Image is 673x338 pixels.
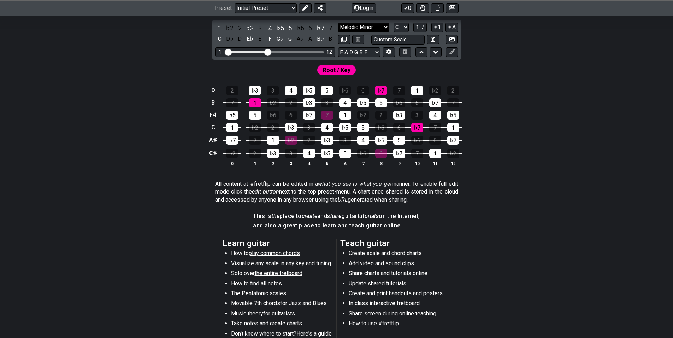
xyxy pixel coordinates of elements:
[321,123,333,132] div: 4
[431,3,444,13] button: Print
[306,23,315,33] div: toggle scale degree
[447,136,459,145] div: ♭7
[285,136,297,145] div: ♭2
[226,86,238,95] div: 2
[208,121,218,134] td: C
[340,239,451,247] h2: Teach guitar
[318,180,392,187] em: what you see is what you get
[285,123,297,132] div: ♭3
[231,269,332,279] li: Solo over
[427,35,439,45] button: Store user defined scale
[267,98,279,107] div: ♭2
[446,3,459,13] button: Create image
[215,34,224,44] div: toggle pitch class
[265,23,274,33] div: toggle scale degree
[321,86,333,95] div: 5
[285,149,297,158] div: 3
[208,84,218,97] td: D
[249,98,261,107] div: 1
[316,34,325,44] div: toggle pitch class
[276,23,285,33] div: toggle scale degree
[252,188,279,195] em: edit button
[429,136,441,145] div: 6
[393,123,405,132] div: 6
[226,111,238,120] div: ♭5
[255,23,265,33] div: toggle scale degree
[411,111,423,120] div: 3
[394,23,409,32] select: Tonic/Root
[339,86,351,95] div: ♭6
[285,23,295,33] div: toggle scale degree
[447,98,459,107] div: 7
[255,270,302,277] span: the entire fretboard
[372,160,390,167] th: 8
[306,34,315,44] div: toggle pitch class
[349,269,449,279] li: Share charts and tutorials online
[303,86,315,95] div: ♭5
[267,123,279,132] div: 2
[321,149,333,158] div: ♭5
[429,123,441,132] div: 7
[349,310,449,320] li: Share screen during online teaching
[223,160,241,167] th: 0
[338,23,389,32] select: Scale
[223,239,333,247] h2: Learn guitar
[338,35,350,45] button: Copy
[326,34,335,44] div: toggle pitch class
[375,136,387,145] div: ♭5
[231,290,286,297] span: The Pentatonic scales
[231,249,332,259] li: How to
[430,47,442,57] button: Move down
[245,34,254,44] div: toggle pitch class
[390,160,408,167] th: 9
[349,260,449,269] li: Add video and sound clips
[265,34,274,44] div: toggle pitch class
[285,34,295,44] div: toggle pitch class
[393,149,405,158] div: ♭7
[375,149,387,158] div: 6
[245,23,254,33] div: toggle scale degree
[393,86,405,95] div: 7
[349,290,449,300] li: Create and print handouts and posters
[302,213,317,219] em: create
[416,24,424,30] span: 1..7
[285,86,297,95] div: 4
[231,320,302,327] span: Take notes and create charts
[349,300,449,309] li: In class interactive fretboard
[296,330,332,337] span: Here's a guide
[383,47,395,57] button: Edit Tuning
[339,149,351,158] div: 5
[267,136,279,145] div: 1
[375,111,387,120] div: 2
[429,149,441,158] div: 1
[316,23,325,33] div: toggle scale degree
[354,160,372,167] th: 7
[349,249,449,259] li: Create scale and chord charts
[246,160,264,167] th: 1
[215,47,335,57] div: Visible fret range
[415,47,427,57] button: Move up
[447,123,459,132] div: 1
[429,98,441,107] div: ♭7
[226,98,238,107] div: 7
[249,111,261,120] div: 5
[208,96,218,109] td: B
[375,123,387,132] div: ♭6
[231,280,282,287] span: How to find all notes
[339,98,351,107] div: 4
[208,134,218,147] td: A♯
[299,3,312,13] button: Edit Preset
[249,123,261,132] div: ♭2
[225,23,234,33] div: toggle scale degree
[411,136,423,145] div: ♭6
[314,3,326,13] button: Share Preset
[326,23,335,33] div: toggle scale degree
[338,196,348,203] em: URL
[352,35,364,45] button: Delete
[215,23,224,33] div: toggle scale degree
[339,136,351,145] div: 3
[303,136,315,145] div: 2
[249,86,261,95] div: ♭3
[271,213,279,219] em: the
[253,212,420,220] h4: This is place to and guitar on the Internet,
